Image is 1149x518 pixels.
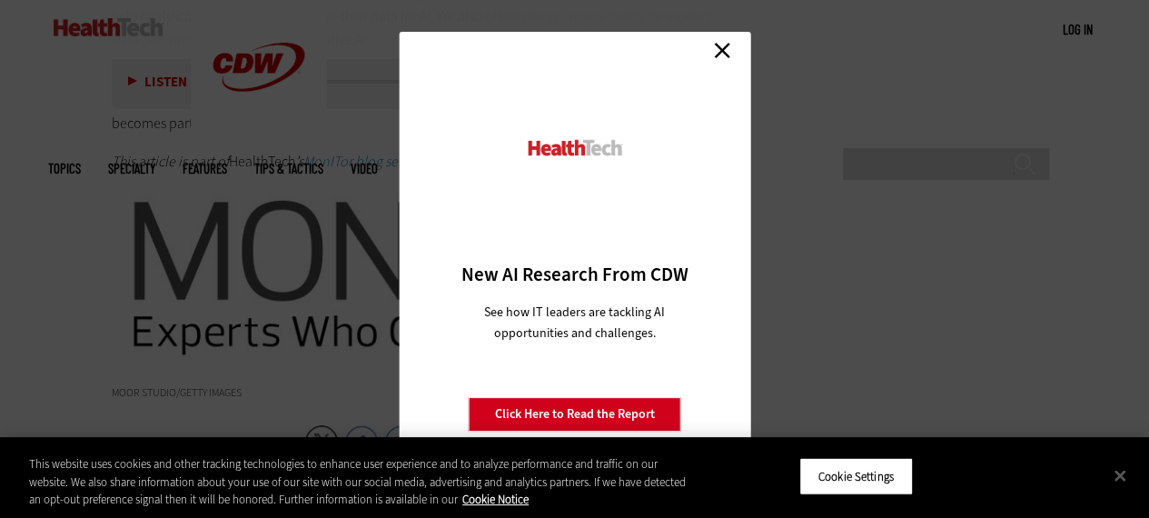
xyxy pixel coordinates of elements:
div: This website uses cookies and other tracking technologies to enhance user experience and to analy... [29,455,689,509]
a: More information about your privacy [462,492,529,507]
button: Close [1100,455,1140,495]
h3: New AI Research From CDW [431,262,718,287]
a: Click Here to Read the Report [469,397,681,432]
p: See how IT leaders are tackling AI opportunities and challenges. [462,302,687,344]
button: Cookie Settings [799,457,913,495]
img: HealthTech_0.png [525,138,624,157]
a: Close [708,36,736,64]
